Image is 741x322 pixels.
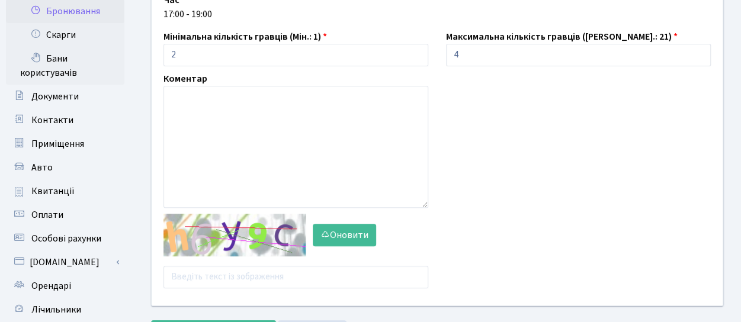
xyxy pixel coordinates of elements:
[6,108,124,132] a: Контакти
[163,30,327,44] label: Мінімальна кількість гравців (Мін.: 1)
[31,161,53,174] span: Авто
[6,85,124,108] a: Документи
[31,279,71,292] span: Орендарі
[6,298,124,321] a: Лічильники
[6,274,124,298] a: Орендарі
[6,250,124,274] a: [DOMAIN_NAME]
[6,132,124,156] a: Приміщення
[31,90,79,103] span: Документи
[163,214,306,256] img: default
[446,30,678,44] label: Максимальна кількість гравців ([PERSON_NAME].: 21)
[31,114,73,127] span: Контакти
[31,208,63,221] span: Оплати
[313,224,376,246] button: Оновити
[31,137,84,150] span: Приміщення
[163,266,428,288] input: Введіть текст із зображення
[31,303,81,316] span: Лічильники
[6,23,124,47] a: Скарги
[31,185,75,198] span: Квитанції
[163,72,207,86] label: Коментар
[6,203,124,227] a: Оплати
[163,7,711,21] div: 17:00 - 19:00
[6,156,124,179] a: Авто
[6,47,124,85] a: Бани користувачів
[31,232,101,245] span: Особові рахунки
[6,227,124,250] a: Особові рахунки
[6,179,124,203] a: Квитанції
